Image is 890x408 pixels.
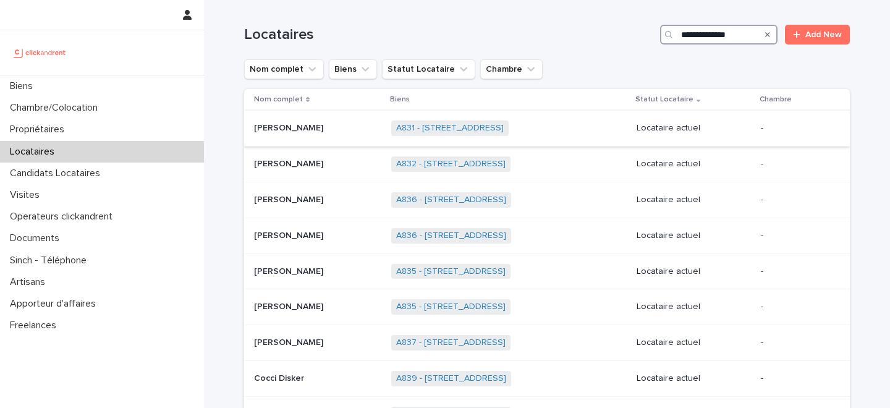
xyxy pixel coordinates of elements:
[244,325,850,361] tr: [PERSON_NAME][PERSON_NAME] A837 - [STREET_ADDRESS] Locataire actuel-
[637,338,751,348] p: Locataire actuel
[254,192,326,205] p: [PERSON_NAME]
[244,26,655,44] h1: Locataires
[254,121,326,134] p: [PERSON_NAME]
[254,228,326,241] p: [PERSON_NAME]
[5,211,122,223] p: Operateurs clickandrent
[244,218,850,253] tr: [PERSON_NAME][PERSON_NAME] A836 - [STREET_ADDRESS] Locataire actuel-
[637,266,751,277] p: Locataire actuel
[396,373,506,384] a: A839 - [STREET_ADDRESS]
[637,195,751,205] p: Locataire actuel
[5,146,64,158] p: Locataires
[761,159,830,169] p: -
[382,59,475,79] button: Statut Locataire
[254,299,326,312] p: [PERSON_NAME]
[244,111,850,147] tr: [PERSON_NAME][PERSON_NAME] A831 - [STREET_ADDRESS] Locataire actuel-
[5,255,96,266] p: Sinch - Téléphone
[10,40,70,65] img: UCB0brd3T0yccxBKYDjQ
[5,276,55,288] p: Artisans
[244,253,850,289] tr: [PERSON_NAME][PERSON_NAME] A835 - [STREET_ADDRESS] Locataire actuel-
[396,195,506,205] a: A836 - [STREET_ADDRESS]
[805,30,842,39] span: Add New
[637,373,751,384] p: Locataire actuel
[761,302,830,312] p: -
[760,93,792,106] p: Chambre
[244,59,324,79] button: Nom complet
[254,335,326,348] p: [PERSON_NAME]
[396,123,504,134] a: A831 - [STREET_ADDRESS]
[785,25,850,45] a: Add New
[5,320,66,331] p: Freelances
[254,264,326,277] p: [PERSON_NAME]
[5,102,108,114] p: Chambre/Colocation
[5,80,43,92] p: Biens
[5,232,69,244] p: Documents
[5,168,110,179] p: Candidats Locataires
[396,159,506,169] a: A832 - [STREET_ADDRESS]
[390,93,410,106] p: Biens
[761,373,830,384] p: -
[244,182,850,218] tr: [PERSON_NAME][PERSON_NAME] A836 - [STREET_ADDRESS] Locataire actuel-
[254,371,307,384] p: Cocci Disker
[5,189,49,201] p: Visites
[329,59,377,79] button: Biens
[244,147,850,182] tr: [PERSON_NAME][PERSON_NAME] A832 - [STREET_ADDRESS] Locataire actuel-
[396,266,506,277] a: A835 - [STREET_ADDRESS]
[396,231,506,241] a: A836 - [STREET_ADDRESS]
[396,338,506,348] a: A837 - [STREET_ADDRESS]
[761,195,830,205] p: -
[761,338,830,348] p: -
[761,231,830,241] p: -
[635,93,693,106] p: Statut Locataire
[660,25,778,45] input: Search
[480,59,543,79] button: Chambre
[637,123,751,134] p: Locataire actuel
[5,124,74,135] p: Propriétaires
[637,302,751,312] p: Locataire actuel
[761,123,830,134] p: -
[254,156,326,169] p: [PERSON_NAME]
[637,231,751,241] p: Locataire actuel
[637,159,751,169] p: Locataire actuel
[5,298,106,310] p: Apporteur d'affaires
[396,302,506,312] a: A835 - [STREET_ADDRESS]
[254,93,303,106] p: Nom complet
[244,360,850,396] tr: Cocci DiskerCocci Disker A839 - [STREET_ADDRESS] Locataire actuel-
[244,289,850,325] tr: [PERSON_NAME][PERSON_NAME] A835 - [STREET_ADDRESS] Locataire actuel-
[761,266,830,277] p: -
